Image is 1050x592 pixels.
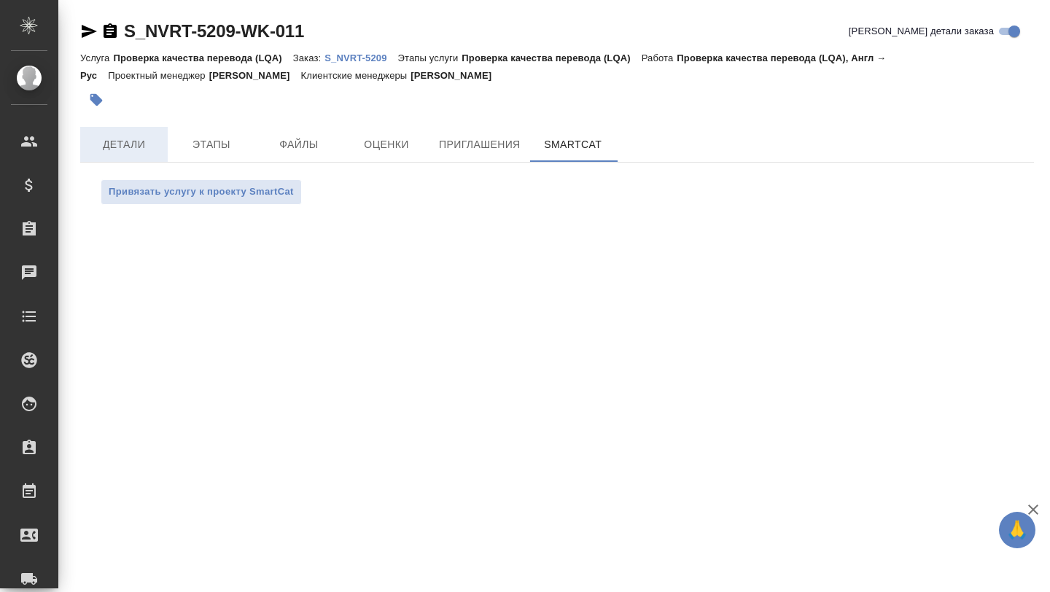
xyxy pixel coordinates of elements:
button: Добавить тэг [80,84,112,116]
span: 🙏 [1005,515,1030,545]
p: Заказ: [293,52,324,63]
a: S_NVRT-5209 [324,51,397,63]
a: S_NVRT-5209-WK-011 [124,21,304,41]
p: Работа [642,52,677,63]
button: Скопировать ссылку [101,23,119,40]
button: Скопировать ссылку для ЯМессенджера [80,23,98,40]
p: Проверка качества перевода (LQA) [462,52,641,63]
span: SmartCat [538,136,608,154]
p: Проектный менеджер [108,70,209,81]
span: Привязать услугу к проекту SmartCat [109,184,294,200]
span: Оценки [351,136,421,154]
p: Услуга [80,52,113,63]
p: Клиентские менеджеры [301,70,411,81]
span: Этапы [176,136,246,154]
p: S_NVRT-5209 [324,52,397,63]
span: Приглашения [439,136,521,154]
span: Детали [89,136,159,154]
p: [PERSON_NAME] [411,70,502,81]
p: [PERSON_NAME] [209,70,301,81]
button: 🙏 [999,512,1035,548]
span: Файлы [264,136,334,154]
p: Этапы услуги [398,52,462,63]
button: Привязать услугу к проекту SmartCat [101,179,302,205]
span: [PERSON_NAME] детали заказа [849,24,994,39]
p: Проверка качества перевода (LQA) [113,52,292,63]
